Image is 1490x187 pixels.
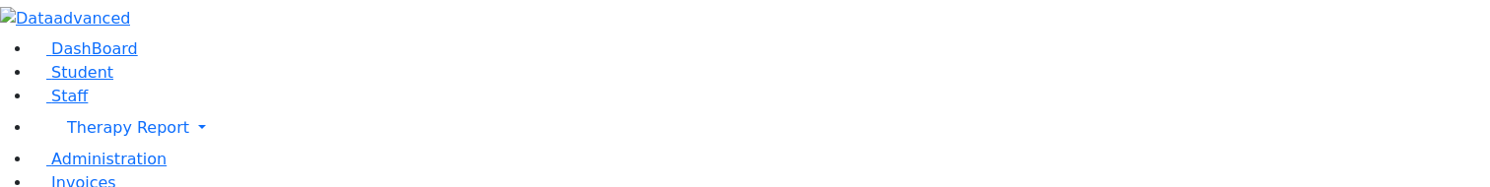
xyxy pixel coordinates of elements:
a: Staff [32,87,88,105]
a: Therapy Report [32,108,1490,148]
span: Administration [51,150,167,168]
span: Staff [51,87,88,105]
span: Student [51,63,113,82]
span: DashBoard [51,39,138,58]
a: Administration [32,150,167,168]
span: Therapy Report [67,118,189,137]
a: Student [32,63,113,82]
a: DashBoard [32,39,138,58]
